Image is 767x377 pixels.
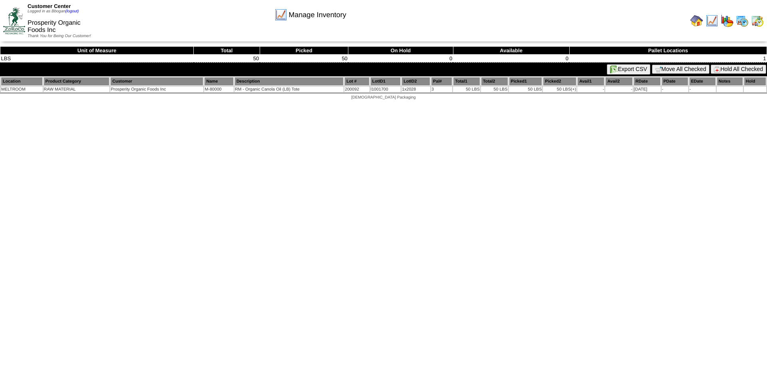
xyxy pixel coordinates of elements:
[234,77,344,86] th: Description
[348,55,453,63] td: 0
[348,47,453,55] th: On Hold
[194,55,260,63] td: 50
[194,47,260,55] th: Total
[717,77,743,86] th: Notes
[44,77,110,86] th: Product Category
[605,77,632,86] th: Avail2
[652,65,709,74] button: Move All Checked
[744,77,766,86] th: Hold
[110,77,203,86] th: Customer
[453,87,480,92] td: 50 LBS
[0,47,194,55] th: Unit of Measure
[655,66,662,73] img: cart.gif
[453,55,569,63] td: 0
[662,77,688,86] th: PDate
[204,87,233,92] td: M-80000
[736,14,749,27] img: calendarprod.gif
[28,20,81,34] span: Prosperity Organic Foods Inc
[431,87,452,92] td: 3
[571,87,576,92] div: (+)
[634,87,661,92] td: [DATE]
[714,66,720,73] img: hold.gif
[481,87,508,92] td: 50 LBS
[1,87,43,92] td: MELTROOM
[690,14,703,27] img: home.gif
[370,77,401,86] th: LotID1
[509,87,542,92] td: 50 LBS
[662,87,688,92] td: -
[344,87,370,92] td: 200092
[453,47,569,55] th: Available
[66,9,79,14] a: (logout)
[234,87,344,92] td: RM - Organic Canola Oil (LB) Tote
[370,87,401,92] td: l1001700
[751,14,764,27] img: calendarinout.gif
[289,11,346,19] span: Manage Inventory
[431,77,452,86] th: Pal#
[605,87,632,92] td: -
[509,77,542,86] th: Picked1
[351,95,415,100] span: [DEMOGRAPHIC_DATA] Packaging
[689,87,716,92] td: -
[260,47,348,55] th: Picked
[453,77,480,86] th: Total1
[721,14,733,27] img: graph.gif
[610,65,618,73] img: excel.gif
[607,64,650,75] button: Export CSV
[3,7,25,34] img: ZoRoCo_Logo(Green%26Foil)%20jpg.webp
[344,77,370,86] th: Lot #
[481,77,508,86] th: Total2
[1,77,43,86] th: Location
[577,87,604,92] td: -
[110,87,203,92] td: Prosperity Organic Foods Inc
[274,8,287,21] img: line_graph.gif
[204,77,233,86] th: Name
[401,77,430,86] th: LotID2
[28,3,71,9] span: Customer Center
[28,34,91,38] span: Thank You for Being Our Customer!
[543,87,576,92] td: 50 LBS
[711,65,766,74] button: Hold All Checked
[260,55,348,63] td: 50
[634,77,661,86] th: RDate
[689,77,716,86] th: EDate
[0,55,194,63] td: LBS
[28,9,79,14] span: Logged in as Bbogan
[577,77,604,86] th: Avail1
[569,47,767,55] th: Pallet Locations
[705,14,718,27] img: line_graph.gif
[401,87,430,92] td: 1x2028
[44,87,110,92] td: RAW MATERIAL
[543,77,576,86] th: Picked2
[569,55,767,63] td: 1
